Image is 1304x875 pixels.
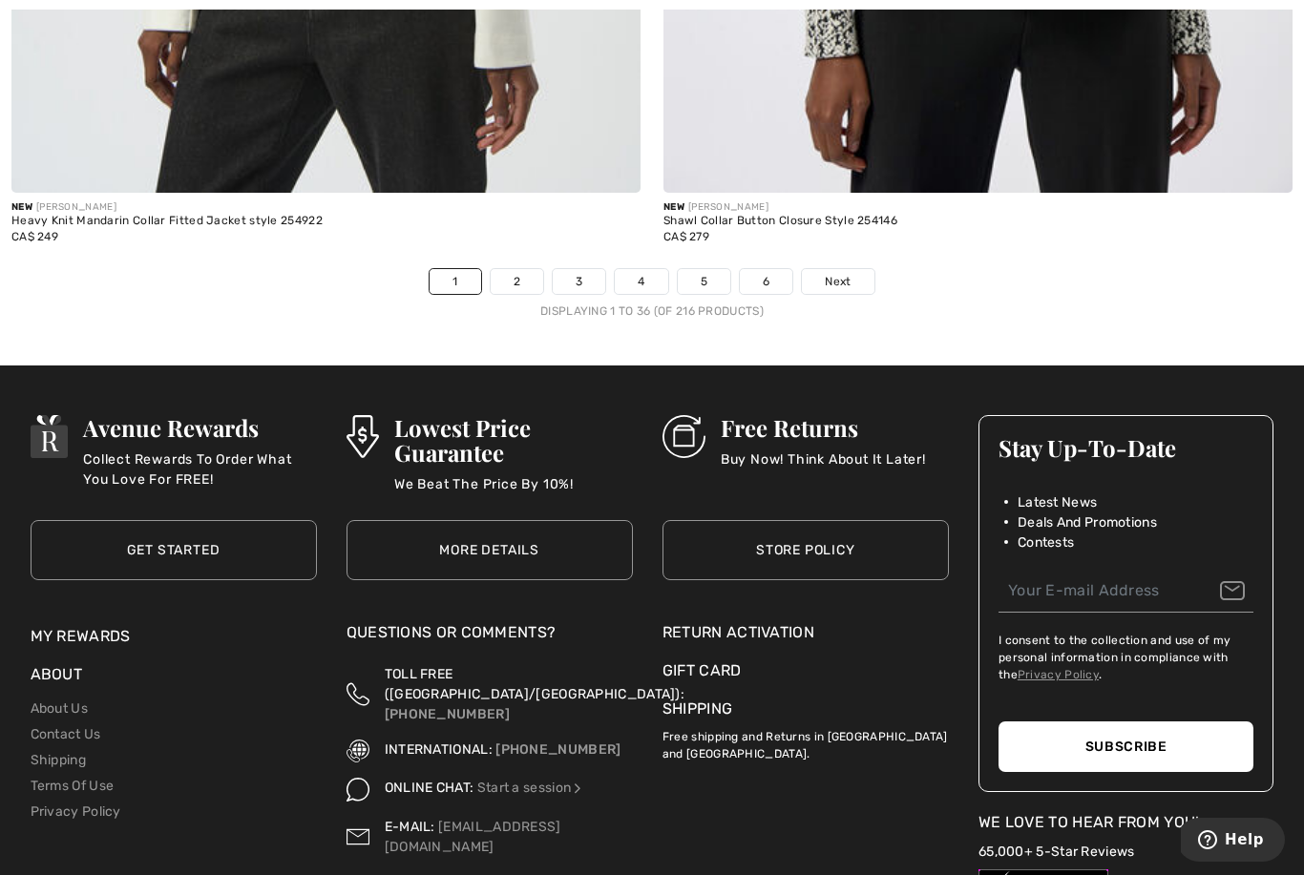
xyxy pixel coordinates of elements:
a: More Details [347,520,633,580]
a: 2 [491,269,543,294]
span: Next [825,273,851,290]
input: Your E-mail Address [999,570,1254,613]
img: Online Chat [571,781,584,795]
a: Start a session [477,780,585,796]
a: My Rewards [31,627,131,645]
iframe: Opens a widget where you can find more information [1181,818,1285,865]
span: E-MAIL: [385,819,435,835]
span: New [11,201,32,213]
a: Return Activation [663,621,949,644]
span: INTERNATIONAL: [385,741,493,758]
div: [PERSON_NAME] [663,200,897,215]
a: [EMAIL_ADDRESS][DOMAIN_NAME] [385,819,561,855]
a: [PHONE_NUMBER] [385,706,510,722]
a: Store Policy [663,520,949,580]
a: 4 [615,269,667,294]
span: CA$ 249 [11,230,58,243]
h3: Avenue Rewards [83,415,316,440]
span: New [663,201,684,213]
span: Deals And Promotions [1018,512,1157,532]
a: Shipping [663,699,732,718]
img: Contact us [347,817,369,857]
img: Online Chat [347,778,369,801]
img: International [347,740,369,762]
img: Toll Free (Canada/US) [347,664,369,724]
a: Contact Us [31,726,101,742]
h3: Free Returns [721,415,926,440]
span: CA$ 279 [663,230,709,243]
a: 1 [430,269,480,294]
div: About [31,663,317,696]
img: Avenue Rewards [31,415,69,458]
a: Shipping [31,752,86,768]
a: Get Started [31,520,317,580]
a: Gift Card [663,659,949,682]
p: We Beat The Price By 10%! [394,474,633,512]
a: 3 [553,269,605,294]
h3: Lowest Price Guarantee [394,415,633,465]
span: Latest News [1018,492,1097,512]
div: Questions or Comments? [347,621,633,654]
div: Heavy Knit Mandarin Collar Fitted Jacket style 254922 [11,215,323,228]
img: Lowest Price Guarantee [347,415,379,458]
label: I consent to the collection and use of my personal information in compliance with the . [999,632,1254,683]
a: Privacy Policy [1018,668,1099,681]
div: We Love To Hear From You! [978,811,1274,834]
a: [PHONE_NUMBER] [495,741,620,758]
p: Buy Now! Think About It Later! [721,449,926,488]
a: 5 [678,269,730,294]
span: ONLINE CHAT: [385,780,474,796]
img: Free Returns [663,415,705,458]
a: About Us [31,700,88,717]
a: Next [802,269,873,294]
h3: Stay Up-To-Date [999,435,1254,460]
span: TOLL FREE ([GEOGRAPHIC_DATA]/[GEOGRAPHIC_DATA]): [385,666,684,702]
button: Subscribe [999,721,1254,772]
a: 6 [740,269,792,294]
p: Free shipping and Returns in [GEOGRAPHIC_DATA] and [GEOGRAPHIC_DATA]. [663,720,949,762]
span: Contests [1018,532,1074,552]
p: Collect Rewards To Order What You Love For FREE! [83,449,316,488]
a: Terms Of Use [31,778,115,794]
a: Privacy Policy [31,803,121,820]
div: Shawl Collar Button Closure Style 254146 [663,215,897,228]
div: [PERSON_NAME] [11,200,323,215]
a: 65,000+ 5-Star Reviews [978,844,1135,860]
